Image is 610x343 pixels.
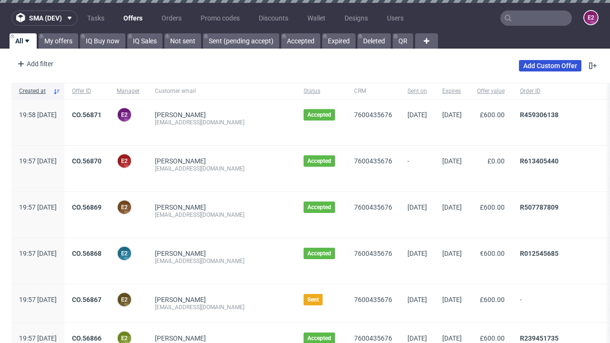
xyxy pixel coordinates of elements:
span: [DATE] [442,250,462,257]
a: All [10,33,37,49]
a: R012545685 [520,250,559,257]
a: Sent (pending accept) [203,33,279,49]
span: Sent [307,296,319,303]
span: 19:57 [DATE] [19,296,57,303]
a: CO.56867 [72,296,102,303]
span: £600.00 [480,334,505,342]
span: £0.00 [488,157,505,165]
a: Designs [339,10,374,26]
span: CRM [354,87,392,95]
a: Add Custom Offer [519,60,581,71]
a: R239451735 [520,334,559,342]
span: £600.00 [480,296,505,303]
a: R613405440 [520,157,559,165]
a: Accepted [281,33,320,49]
a: 7600435676 [354,157,392,165]
a: CO.56871 [72,111,102,119]
a: CO.56869 [72,203,102,211]
span: Offer value [477,87,505,95]
figcaption: e2 [584,11,598,24]
figcaption: e2 [118,108,131,121]
a: CO.56870 [72,157,102,165]
span: [DATE] [442,157,462,165]
span: [DATE] [407,203,427,211]
a: [PERSON_NAME] [155,203,206,211]
a: [PERSON_NAME] [155,111,206,119]
a: 7600435676 [354,296,392,303]
span: [DATE] [442,203,462,211]
a: 7600435676 [354,334,392,342]
div: [EMAIL_ADDRESS][DOMAIN_NAME] [155,211,288,219]
a: Promo codes [195,10,245,26]
a: Offers [118,10,148,26]
span: €600.00 [480,250,505,257]
figcaption: e2 [118,293,131,306]
span: 19:57 [DATE] [19,157,57,165]
div: [EMAIL_ADDRESS][DOMAIN_NAME] [155,303,288,311]
span: Status [304,87,339,95]
a: 7600435676 [354,203,392,211]
figcaption: e2 [118,247,131,260]
span: Offer ID [72,87,102,95]
span: Created at [19,87,49,95]
span: £600.00 [480,203,505,211]
a: Deleted [357,33,391,49]
a: Wallet [302,10,331,26]
span: Manager [117,87,140,95]
a: Not sent [164,33,201,49]
div: [EMAIL_ADDRESS][DOMAIN_NAME] [155,257,288,265]
span: 19:58 [DATE] [19,111,57,119]
span: - [407,157,427,180]
span: 19:57 [DATE] [19,334,57,342]
a: Discounts [253,10,294,26]
figcaption: e2 [118,201,131,214]
span: Customer email [155,87,288,95]
span: [DATE] [407,111,427,119]
a: My offers [39,33,78,49]
span: Accepted [307,203,331,211]
a: CO.56868 [72,250,102,257]
a: QR [393,33,413,49]
span: [DATE] [442,296,462,303]
a: [PERSON_NAME] [155,250,206,257]
span: Accepted [307,334,331,342]
span: £600.00 [480,111,505,119]
div: Add filter [13,56,55,71]
a: CO.56866 [72,334,102,342]
span: [DATE] [442,334,462,342]
a: [PERSON_NAME] [155,334,206,342]
span: 19:57 [DATE] [19,203,57,211]
span: Accepted [307,111,331,119]
a: Expired [322,33,356,49]
span: Expires [442,87,462,95]
div: [EMAIL_ADDRESS][DOMAIN_NAME] [155,119,288,126]
button: sma (dev) [11,10,78,26]
span: Accepted [307,250,331,257]
span: [DATE] [407,334,427,342]
a: IQ Sales [127,33,163,49]
a: R507787809 [520,203,559,211]
span: Accepted [307,157,331,165]
span: [DATE] [407,250,427,257]
a: Orders [156,10,187,26]
a: [PERSON_NAME] [155,157,206,165]
figcaption: e2 [118,154,131,168]
div: [EMAIL_ADDRESS][DOMAIN_NAME] [155,165,288,172]
a: Users [381,10,409,26]
a: IQ Buy now [80,33,125,49]
span: sma (dev) [29,15,62,21]
span: [DATE] [442,111,462,119]
span: [DATE] [407,296,427,303]
a: Tasks [81,10,110,26]
span: 19:57 [DATE] [19,250,57,257]
a: [PERSON_NAME] [155,296,206,303]
a: 7600435676 [354,250,392,257]
a: R459306138 [520,111,559,119]
span: Sent on [407,87,427,95]
a: 7600435676 [354,111,392,119]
